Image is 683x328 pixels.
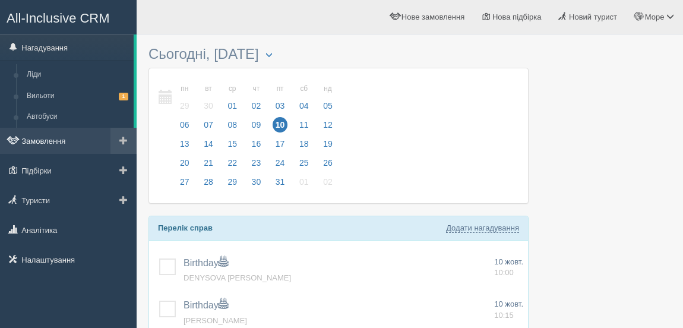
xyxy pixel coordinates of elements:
a: 21 [197,156,220,175]
span: 01 [224,98,240,113]
span: 05 [320,98,336,113]
a: Ліди [21,64,134,86]
span: 18 [296,136,312,152]
a: 06 [173,118,196,137]
span: 17 [273,136,288,152]
a: 18 [293,137,315,156]
a: пт 03 [269,77,292,118]
span: Нове замовлення [401,12,464,21]
b: Перелік справ [158,223,213,232]
a: 10 [269,118,292,137]
a: Вильоти1 [21,86,134,107]
span: 10:00 [494,268,514,277]
span: 23 [249,155,264,171]
a: сб 04 [293,77,315,118]
a: 13 [173,137,196,156]
span: 22 [224,155,240,171]
a: 08 [221,118,244,137]
span: 12 [320,117,336,133]
a: 30 [245,175,268,194]
span: 07 [201,117,216,133]
a: 09 [245,118,268,137]
a: [PERSON_NAME] [184,316,247,325]
small: нд [320,84,336,94]
a: 10 жовт. 10:00 [494,257,523,279]
small: вт [201,84,216,94]
span: 10 жовт. [494,299,523,308]
a: 20 [173,156,196,175]
span: 14 [201,136,216,152]
a: 25 [293,156,315,175]
span: 13 [177,136,192,152]
span: 01 [296,174,312,190]
span: 10 жовт. [494,257,523,266]
span: 1 [119,93,128,100]
span: 27 [177,174,192,190]
a: 26 [317,156,336,175]
span: Море [645,12,665,21]
small: сб [296,84,312,94]
span: 28 [201,174,216,190]
a: 27 [173,175,196,194]
span: 31 [273,174,288,190]
a: 19 [317,137,336,156]
small: ср [224,84,240,94]
span: 30 [201,98,216,113]
span: 26 [320,155,336,171]
a: DENYSOVA [PERSON_NAME] [184,273,291,282]
span: 06 [177,117,192,133]
a: 17 [269,137,292,156]
a: Додати нагадування [446,223,519,233]
a: ср 01 [221,77,244,118]
span: 02 [320,174,336,190]
span: 21 [201,155,216,171]
a: чт 02 [245,77,268,118]
a: вт 30 [197,77,220,118]
a: 31 [269,175,292,194]
a: 01 [293,175,315,194]
span: All-Inclusive CRM [7,11,110,26]
h3: Сьогодні, [DATE] [148,46,529,62]
a: 02 [317,175,336,194]
a: 11 [293,118,315,137]
span: 11 [296,117,312,133]
small: пт [273,84,288,94]
span: 08 [224,117,240,133]
span: 03 [273,98,288,113]
span: 24 [273,155,288,171]
span: 29 [177,98,192,113]
a: 15 [221,137,244,156]
a: 23 [245,156,268,175]
a: 16 [245,137,268,156]
span: 19 [320,136,336,152]
a: Birthday [184,258,228,268]
small: пн [177,84,192,94]
span: 02 [249,98,264,113]
a: 29 [221,175,244,194]
a: пн 29 [173,77,196,118]
a: 12 [317,118,336,137]
span: Нова підбірка [492,12,542,21]
span: 16 [249,136,264,152]
span: Новий турист [569,12,617,21]
a: нд 05 [317,77,336,118]
a: 28 [197,175,220,194]
span: 10 [273,117,288,133]
span: 30 [249,174,264,190]
a: Автобуси [21,106,134,128]
a: 22 [221,156,244,175]
span: 04 [296,98,312,113]
span: 29 [224,174,240,190]
span: 09 [249,117,264,133]
span: 15 [224,136,240,152]
a: 07 [197,118,220,137]
a: 14 [197,137,220,156]
a: Birthday [184,300,228,310]
span: 20 [177,155,192,171]
small: чт [249,84,264,94]
a: All-Inclusive CRM [1,1,136,33]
